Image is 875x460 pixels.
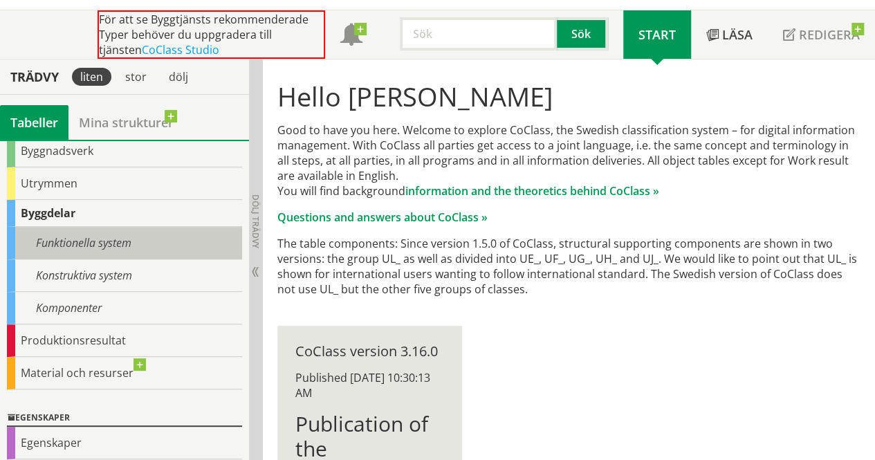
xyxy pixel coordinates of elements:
div: Konstruktiva system [7,259,242,292]
div: CoClass version 3.16.0 [295,344,444,359]
span: Redigera [799,26,860,43]
div: Byggdelar [7,200,242,227]
div: Trädvy [3,69,66,84]
div: Komponenter [7,292,242,324]
div: Funktionella system [7,227,242,259]
div: stor [117,68,155,86]
div: Published [DATE] 10:30:13 AM [295,370,444,401]
div: Byggnadsverk [7,135,242,167]
div: Utrymmen [7,167,242,200]
span: Notifikationer [340,25,362,47]
button: Sök [557,17,608,50]
a: Start [623,10,691,59]
div: Material och resurser [7,357,242,389]
div: För att se Byggtjänsts rekommenderade Typer behöver du uppgradera till tjänsten [98,10,325,59]
p: The table components: Since version 1.5.0 of CoClass, structural supporting components are shown ... [277,236,861,297]
a: Questions and answers about CoClass » [277,210,488,225]
a: information and the theoretics behind CoClass » [405,183,659,199]
span: Dölj trädvy [250,194,261,248]
h1: Hello [PERSON_NAME] [277,81,861,111]
a: Mina strukturer [68,105,184,140]
a: CoClass Studio [142,42,219,57]
a: Läsa [691,10,768,59]
input: Sök [400,17,557,50]
div: dölj [160,68,196,86]
div: liten [72,68,111,86]
span: Start [638,26,676,43]
a: Redigera [768,10,875,59]
p: Good to have you here. Welcome to explore CoClass, the Swedish classification system – for digita... [277,122,861,199]
div: Egenskaper [7,427,242,459]
div: Egenskaper [7,410,242,427]
span: Läsa [722,26,753,43]
div: Produktionsresultat [7,324,242,357]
